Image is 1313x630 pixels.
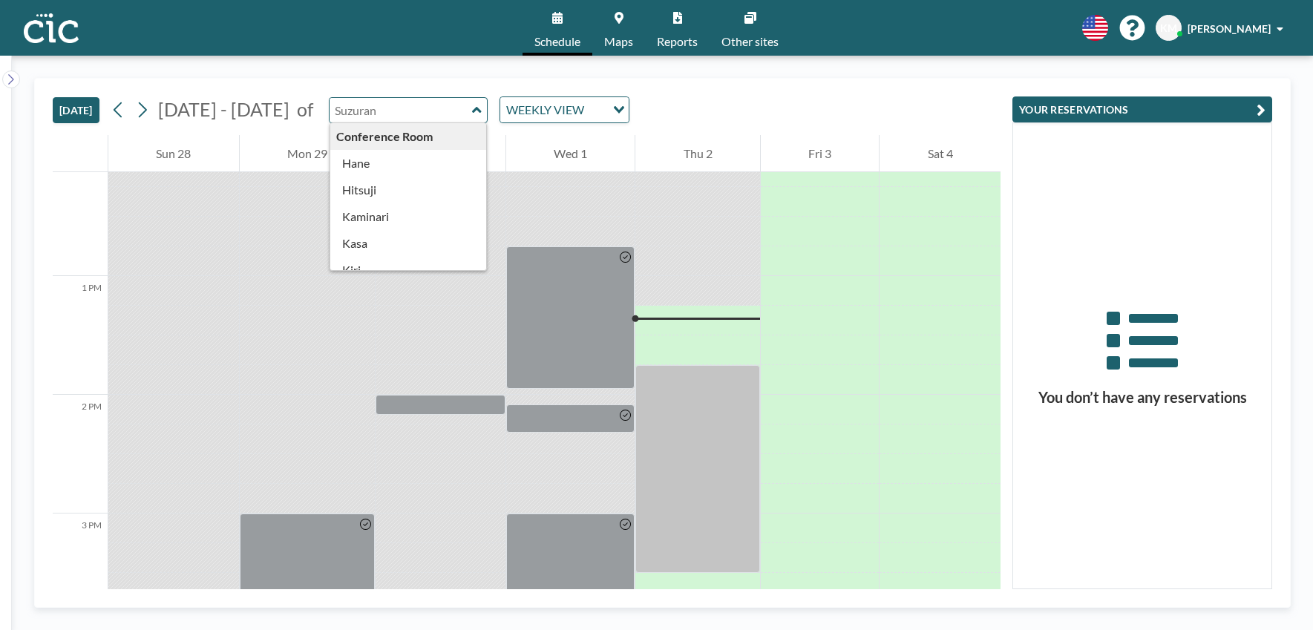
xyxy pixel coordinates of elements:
[761,135,880,172] div: Fri 3
[53,157,108,276] div: 12 PM
[330,150,487,177] div: Hane
[506,135,635,172] div: Wed 1
[330,98,472,122] input: Suzuran
[330,203,487,230] div: Kaminari
[721,36,779,47] span: Other sites
[330,257,487,283] div: Kiri
[1013,388,1271,407] h3: You don’t have any reservations
[330,123,487,150] div: Conference Room
[1188,22,1271,35] span: [PERSON_NAME]
[240,135,376,172] div: Mon 29
[1160,22,1177,35] span: KM
[657,36,698,47] span: Reports
[604,36,633,47] span: Maps
[589,100,604,119] input: Search for option
[53,276,108,395] div: 1 PM
[158,98,289,120] span: [DATE] - [DATE]
[108,135,239,172] div: Sun 28
[53,97,99,123] button: [DATE]
[53,395,108,513] div: 2 PM
[635,135,760,172] div: Thu 2
[297,98,313,121] span: of
[503,100,587,119] span: WEEKLY VIEW
[500,97,629,122] div: Search for option
[330,230,487,257] div: Kasa
[330,177,487,203] div: Hitsuji
[880,135,1001,172] div: Sat 4
[1012,96,1272,122] button: YOUR RESERVATIONS
[24,13,79,43] img: organization-logo
[534,36,580,47] span: Schedule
